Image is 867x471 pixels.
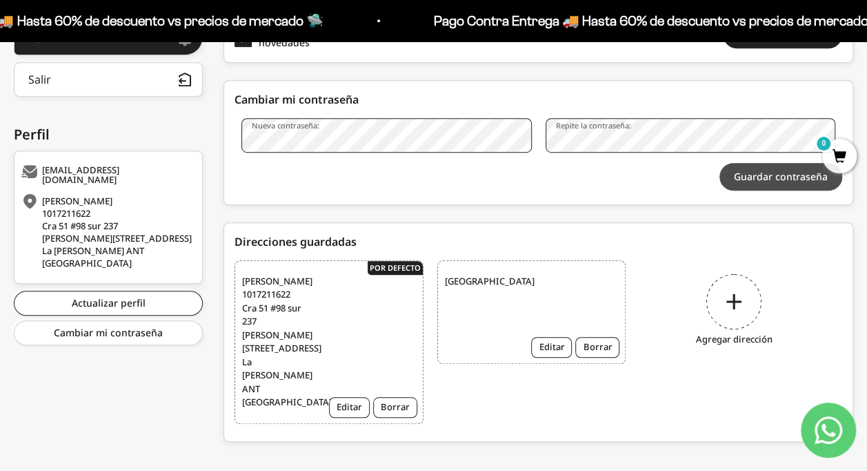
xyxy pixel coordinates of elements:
button: Guardar contraseña [719,163,842,191]
button: Editar [531,337,572,358]
button: Borrar [575,337,619,358]
label: Repite la contraseña: [556,120,631,131]
i: Agregar dirección [696,333,773,347]
button: Editar [329,397,370,418]
a: Cambiar mi contraseña [14,320,203,345]
div: Direcciones guardadas [235,233,842,250]
div: Perfil [28,32,56,44]
span: [GEOGRAPHIC_DATA] [445,275,515,289]
button: Borrar [373,397,417,418]
div: Perfil [14,124,203,145]
div: Salir [28,74,51,85]
button: Salir [14,62,203,97]
div: [PERSON_NAME] 1017211622 Cra 51 #98 sur 237 [PERSON_NAME][STREET_ADDRESS] La [PERSON_NAME] ANT [G... [21,195,192,269]
div: Cambiar mi contraseña [235,91,842,108]
a: Actualizar perfil [14,291,203,316]
span: [PERSON_NAME] 1017211622 Cra 51 #98 sur 237 [PERSON_NAME][STREET_ADDRESS] La [PERSON_NAME] ANT [G... [242,275,312,410]
a: 0 [822,150,857,165]
label: Enviame promociones y novedades [235,30,423,47]
mark: 0 [815,135,832,152]
div: [EMAIL_ADDRESS][DOMAIN_NAME] [21,165,192,184]
label: Nueva contraseña: [252,120,319,131]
